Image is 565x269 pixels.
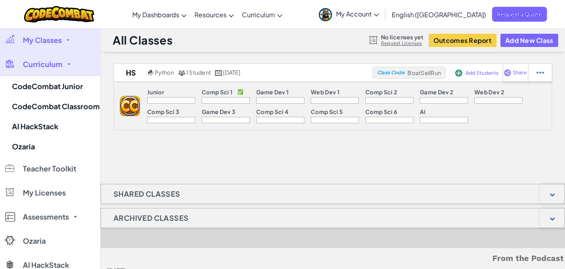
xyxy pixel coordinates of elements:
img: IconAddStudents.svg [455,69,462,77]
span: Teacher Toolkit [23,165,76,172]
span: Curriculum [23,61,63,68]
a: Request a Quote [492,7,547,22]
a: English ([GEOGRAPHIC_DATA]) [388,4,490,25]
h1: Archived Classes [101,208,201,228]
span: BoatSellRun [407,69,441,76]
p: Game Dev 3 [202,108,235,115]
span: Assessments [23,213,69,220]
a: HS Python 1 Student [DATE] [114,67,373,79]
p: ✅ [237,89,243,95]
span: My Dashboards [132,10,179,19]
p: Comp Sci 3 [147,108,179,115]
h5: From the Podcast [107,252,564,265]
span: Add Students [466,71,498,75]
span: 1 Student [186,69,211,76]
a: My Account [315,2,383,27]
p: AI [420,108,426,115]
p: Game Dev 2 [420,89,453,95]
img: python.png [148,70,154,76]
span: Share [513,70,527,75]
span: My Licenses [23,189,66,196]
span: AI HackStack [23,261,69,269]
span: Resources [194,10,227,19]
span: My Classes [23,37,62,44]
span: Ozaria [23,237,46,245]
p: Comp Sci 6 [365,108,397,115]
span: My Account [336,10,379,18]
span: Python [155,69,174,76]
p: Comp Sci 5 [311,108,343,115]
p: Comp Sci 2 [365,89,397,95]
p: Game Dev 1 [256,89,289,95]
p: Junior [147,89,164,95]
img: calendar.svg [215,70,222,76]
p: Web Dev 2 [474,89,504,95]
button: Outcomes Report [429,34,496,47]
a: Curriculum [238,4,286,25]
img: CodeCombat logo [24,6,94,22]
img: avatar [319,8,332,21]
img: IconStudentEllipsis.svg [537,69,544,76]
span: Curriculum [242,10,275,19]
h1: All Classes [113,33,172,48]
img: MultipleUsers.png [178,70,185,76]
a: My Dashboards [128,4,190,25]
a: Resources [190,4,238,25]
span: English ([GEOGRAPHIC_DATA]) [392,10,486,19]
button: Add New Class [500,34,558,47]
img: logo [120,96,140,116]
span: [DATE] [223,69,240,76]
p: Comp Sci 1 [202,89,233,95]
img: IconShare_Purple.svg [504,69,511,76]
h2: HS [114,67,146,79]
span: Class Code [377,70,404,75]
span: No licenses yet [381,34,423,40]
a: Request Licenses [381,40,423,47]
p: Web Dev 1 [311,89,340,95]
h1: Shared Classes [101,184,193,204]
p: Comp Sci 4 [256,108,288,115]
